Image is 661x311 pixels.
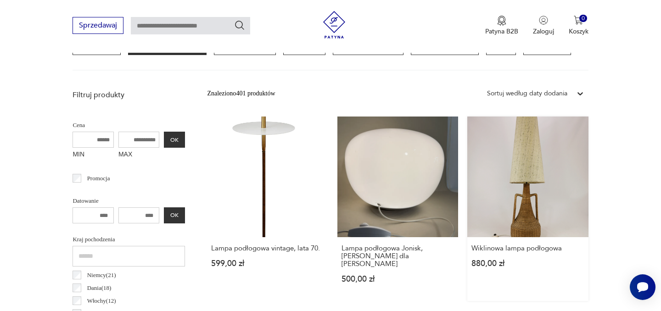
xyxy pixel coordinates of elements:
label: MIN [73,148,114,162]
img: Ikona koszyka [574,16,583,25]
a: Sprzedawaj [73,23,123,29]
button: OK [164,132,185,148]
p: Dania ( 18 ) [87,283,112,293]
button: Sprzedawaj [73,17,123,34]
div: 0 [579,15,587,22]
button: Zaloguj [533,16,554,36]
div: Znaleziono 401 produktów [207,89,275,99]
h3: Wiklinowa lampa podłogowa [471,244,584,252]
img: Patyna - sklep z meblami i dekoracjami vintage [320,11,348,39]
a: Lampa podłogowa Jonisk, Carl Öjerstam dla IkeaLampa podłogowa Jonisk, [PERSON_NAME] dla [PERSON_N... [337,117,458,301]
img: Ikonka użytkownika [539,16,548,25]
p: Cena [73,120,185,130]
h3: Lampa podłogowa Jonisk, [PERSON_NAME] dla [PERSON_NAME] [342,244,454,268]
iframe: Smartsupp widget button [630,274,655,300]
p: 599,00 zł [211,260,324,267]
a: Ikona medaluPatyna B2B [485,16,518,36]
p: Patyna B2B [485,27,518,36]
label: MAX [118,148,160,162]
p: Zaloguj [533,27,554,36]
p: Kraj pochodzenia [73,234,185,244]
p: 500,00 zł [342,275,454,283]
h3: Lampa podłogowa vintage, lata 70. [211,244,324,252]
p: Włochy ( 12 ) [87,296,116,306]
p: Niemcy ( 21 ) [87,270,116,280]
a: Wiklinowa lampa podłogowaWiklinowa lampa podłogowa880,00 zł [467,117,588,301]
img: Ikona medalu [497,16,506,26]
button: 0Koszyk [569,16,588,36]
p: 880,00 zł [471,260,584,267]
div: Sortuj według daty dodania [487,89,567,99]
p: Promocja [87,173,110,183]
button: OK [164,207,185,223]
a: Lampa podłogowa vintage, lata 70.Lampa podłogowa vintage, lata 70.599,00 zł [207,117,328,301]
p: Filtruj produkty [73,90,185,100]
p: Koszyk [569,27,588,36]
button: Szukaj [234,20,245,31]
p: Datowanie [73,196,185,206]
button: Patyna B2B [485,16,518,36]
